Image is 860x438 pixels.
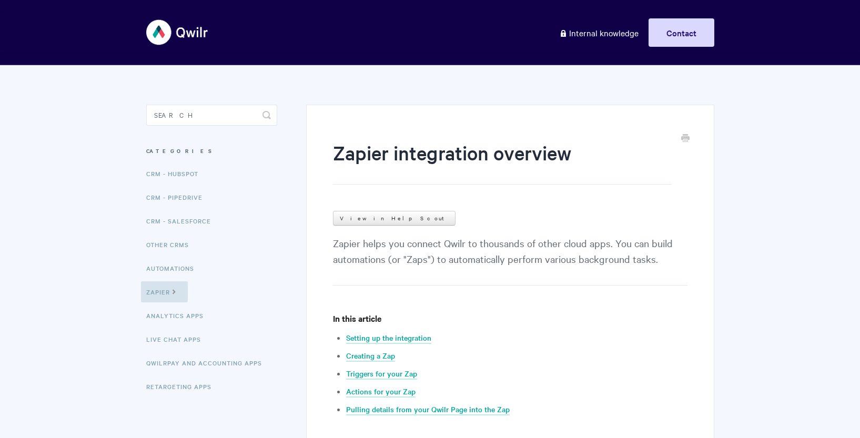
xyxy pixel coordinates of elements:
a: Actions for your Zap [346,386,416,398]
a: Automations [146,258,202,279]
h1: Zapier integration overview [333,139,671,185]
a: Retargeting Apps [146,376,219,397]
a: Other CRMs [146,234,197,255]
p: Zapier helps you connect Qwilr to thousands of other cloud apps. You can build automations (or "Z... [333,235,687,286]
a: CRM - Salesforce [146,210,219,231]
a: View in Help Scout [333,211,456,226]
h4: In this article [333,312,687,325]
a: Pulling details from your Qwilr Page into the Zap [346,404,510,415]
a: Internal knowledge [551,18,646,47]
a: Live Chat Apps [146,329,209,350]
a: QwilrPay and Accounting Apps [146,352,270,373]
h3: Categories [146,141,277,160]
a: Zapier [141,281,188,302]
input: Search [146,105,277,126]
a: Setting up the integration [346,332,431,344]
img: Qwilr Help Center [146,13,209,52]
a: Triggers for your Zap [346,368,417,380]
a: Creating a Zap [346,350,395,362]
a: Print this Article [681,133,690,145]
a: CRM - Pipedrive [146,187,210,208]
a: Contact [649,18,714,47]
a: CRM - HubSpot [146,163,206,184]
a: Analytics Apps [146,305,211,326]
